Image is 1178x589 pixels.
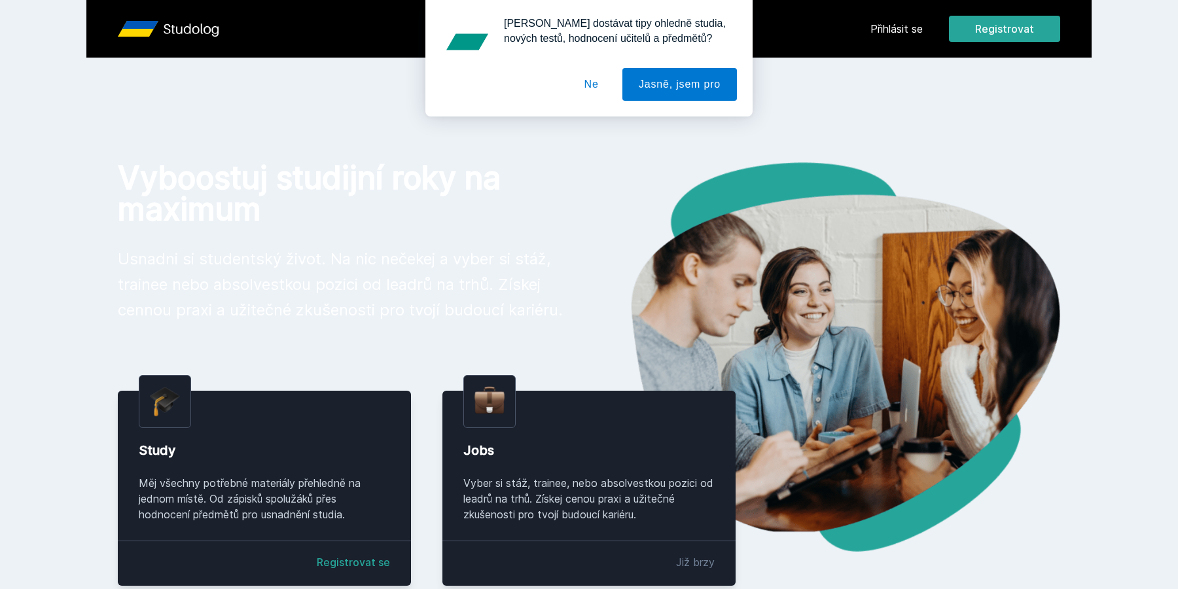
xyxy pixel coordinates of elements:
[474,384,505,417] img: briefcase.png
[150,386,180,417] img: graduation-cap.png
[317,554,390,570] a: Registrovat se
[676,554,715,570] div: Již brzy
[139,475,390,522] div: Měj všechny potřebné materiály přehledně na jednom místě. Od zápisků spolužáků přes hodnocení pře...
[139,441,390,459] div: Study
[441,16,493,68] img: notification icon
[622,68,737,101] button: Jasně, jsem pro
[589,162,1060,552] img: hero.png
[118,162,568,225] h1: Vyboostuj studijní roky na maximum
[493,16,737,46] div: [PERSON_NAME] dostávat tipy ohledně studia, nových testů, hodnocení učitelů a předmětů?
[463,475,715,522] div: Vyber si stáž, trainee, nebo absolvestkou pozici od leadrů na trhů. Získej cenou praxi a užitečné...
[118,246,568,323] p: Usnadni si studentský život. Na nic nečekej a vyber si stáž, trainee nebo absolvestkou pozici od ...
[463,441,715,459] div: Jobs
[568,68,615,101] button: Ne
